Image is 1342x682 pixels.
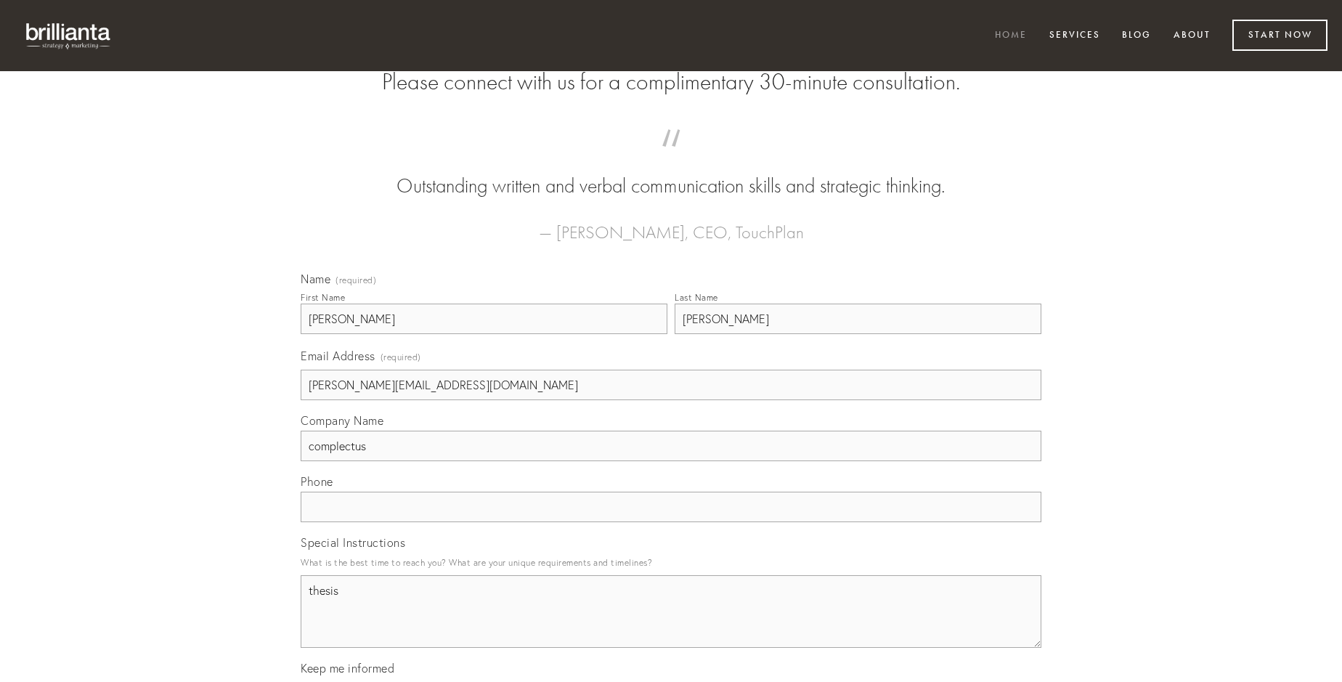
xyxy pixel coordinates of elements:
[675,292,718,303] div: Last Name
[301,575,1041,648] textarea: thesis
[301,535,405,550] span: Special Instructions
[1164,24,1220,48] a: About
[381,347,421,367] span: (required)
[301,349,375,363] span: Email Address
[15,15,123,57] img: brillianta - research, strategy, marketing
[1113,24,1160,48] a: Blog
[324,200,1018,247] figcaption: — [PERSON_NAME], CEO, TouchPlan
[324,144,1018,200] blockquote: Outstanding written and verbal communication skills and strategic thinking.
[301,553,1041,572] p: What is the best time to reach you? What are your unique requirements and timelines?
[324,144,1018,172] span: “
[1232,20,1327,51] a: Start Now
[1040,24,1110,48] a: Services
[985,24,1036,48] a: Home
[301,68,1041,96] h2: Please connect with us for a complimentary 30-minute consultation.
[301,474,333,489] span: Phone
[301,413,383,428] span: Company Name
[301,661,394,675] span: Keep me informed
[335,276,376,285] span: (required)
[301,272,330,286] span: Name
[301,292,345,303] div: First Name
